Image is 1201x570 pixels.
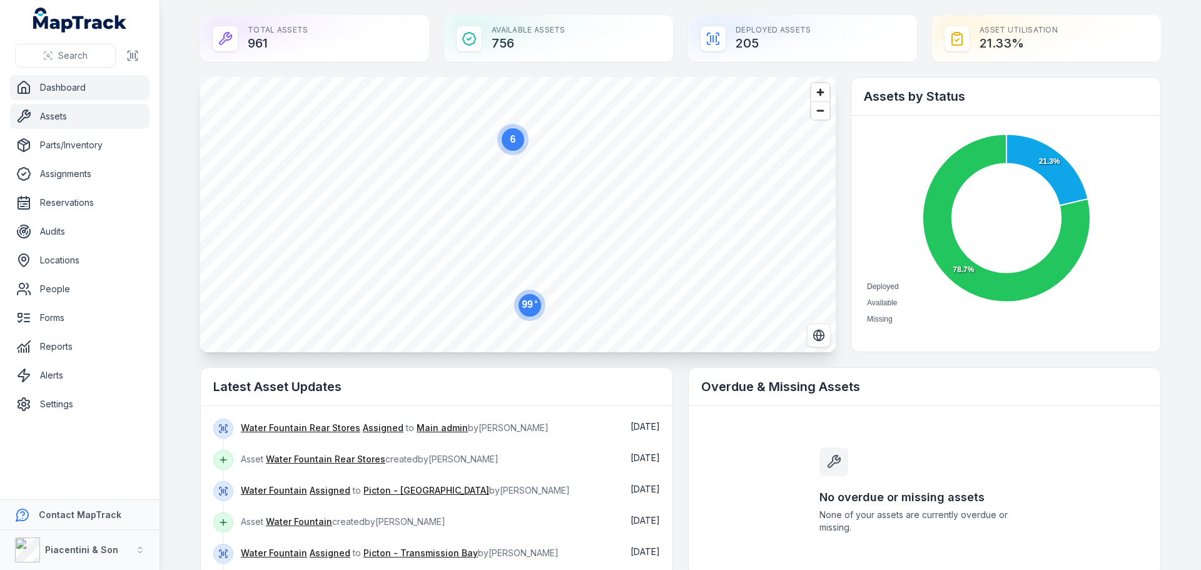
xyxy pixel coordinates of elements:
[241,422,360,434] a: Water Fountain Rear Stores
[310,547,350,559] a: Assigned
[819,489,1030,506] h3: No overdue or missing assets
[417,422,468,434] a: Main admin
[631,452,660,463] span: [DATE]
[631,546,660,557] span: [DATE]
[10,248,149,273] a: Locations
[266,516,332,528] a: Water Fountain
[266,453,385,466] a: Water Fountain Rear Stores
[241,485,570,496] span: to by [PERSON_NAME]
[811,83,829,101] button: Zoom in
[241,484,307,497] a: Water Fountain
[631,515,660,526] span: [DATE]
[45,544,118,555] strong: Piacentini & Son
[10,392,149,417] a: Settings
[241,547,307,559] a: Water Fountain
[10,133,149,158] a: Parts/Inventory
[10,305,149,330] a: Forms
[33,8,127,33] a: MapTrack
[534,298,538,305] tspan: +
[241,422,549,433] span: to by [PERSON_NAME]
[867,298,897,307] span: Available
[631,421,660,432] span: [DATE]
[631,484,660,494] time: 19/09/2025, 11:57:27 am
[10,363,149,388] a: Alerts
[811,101,829,120] button: Zoom out
[10,334,149,359] a: Reports
[200,77,836,352] canvas: Map
[10,104,149,129] a: Assets
[213,378,660,395] h2: Latest Asset Updates
[10,277,149,302] a: People
[867,315,893,323] span: Missing
[701,378,1148,395] h2: Overdue & Missing Assets
[10,219,149,244] a: Audits
[241,516,445,527] span: Asset created by [PERSON_NAME]
[241,547,559,558] span: to by [PERSON_NAME]
[39,509,121,520] strong: Contact MapTrack
[363,484,489,497] a: Picton - [GEOGRAPHIC_DATA]
[10,161,149,186] a: Assignments
[510,134,516,145] text: 6
[819,509,1030,534] span: None of your assets are currently overdue or missing.
[363,422,403,434] a: Assigned
[807,323,831,347] button: Switch to Satellite View
[15,44,116,68] button: Search
[10,190,149,215] a: Reservations
[631,515,660,526] time: 19/09/2025, 11:57:00 am
[363,547,478,559] a: Picton - Transmission Bay
[241,454,499,464] span: Asset created by [PERSON_NAME]
[522,298,538,310] text: 99
[864,88,1148,105] h2: Assets by Status
[631,484,660,494] span: [DATE]
[58,49,88,62] span: Search
[10,75,149,100] a: Dashboard
[310,484,350,497] a: Assigned
[867,282,899,291] span: Deployed
[631,421,660,432] time: 19/09/2025, 11:58:52 am
[631,452,660,463] time: 19/09/2025, 11:58:16 am
[631,546,660,557] time: 19/09/2025, 11:44:03 am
